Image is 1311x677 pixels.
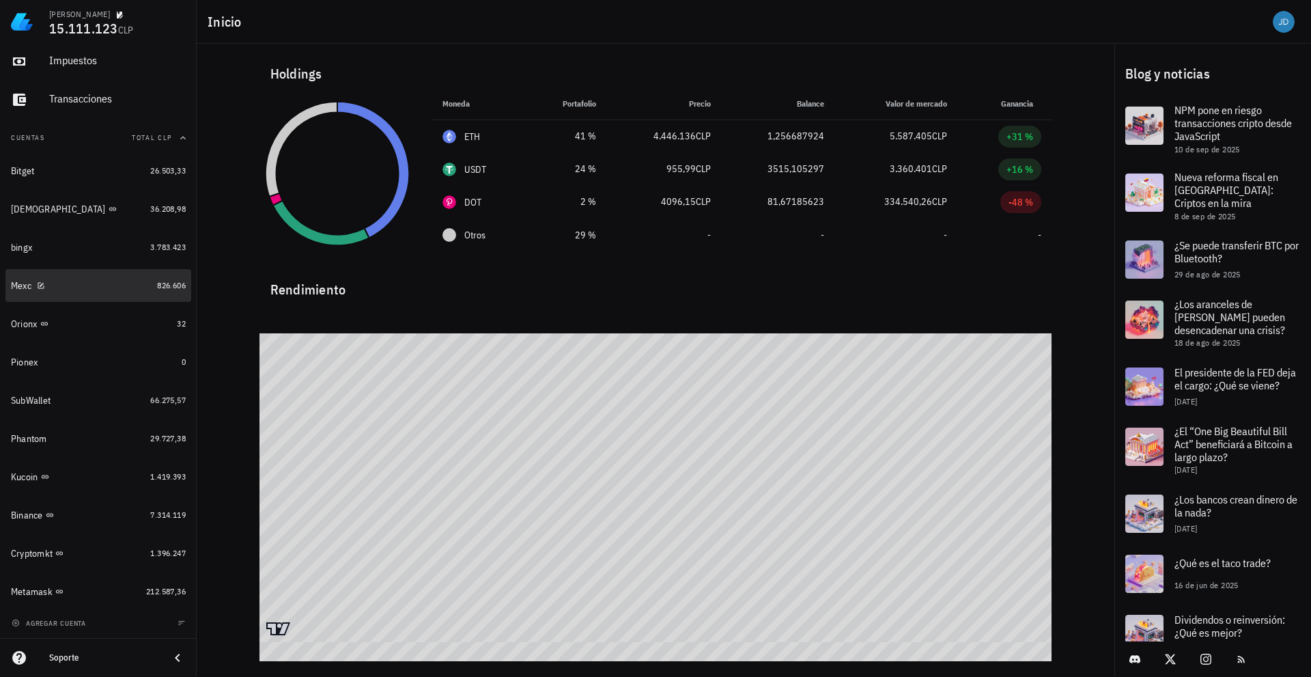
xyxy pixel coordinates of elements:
[432,87,527,120] th: Moneda
[1174,613,1285,639] span: Dividendos o reinversión: ¿Qué es mejor?
[208,11,247,33] h1: Inicio
[696,163,711,175] span: CLP
[150,548,186,558] span: 1.396.247
[442,195,456,209] div: DOT-icon
[821,229,824,241] span: -
[11,395,51,406] div: SubWallet
[1114,52,1311,96] div: Blog y noticias
[890,163,932,175] span: 3.360.401
[118,24,134,36] span: CLP
[150,165,186,176] span: 26.503,33
[11,586,53,598] div: Metamask
[5,231,191,264] a: bingx 3.783.423
[661,195,696,208] span: 4096,15
[259,268,1052,301] div: Rendimiento
[266,622,290,635] a: Charting by TradingView
[538,195,596,209] div: 2 %
[1174,103,1292,143] span: NPM pone en riesgo transacciones cripto desde JavaScript
[1174,493,1297,519] span: ¿Los bancos crean dinero de la nada?
[1114,357,1311,417] a: El presidente de la FED deja el cargo: ¿Qué se viene? [DATE]
[1174,269,1241,279] span: 29 de ago de 2025
[1038,229,1041,241] span: -
[1174,465,1197,475] span: [DATE]
[884,195,932,208] span: 334.540,26
[5,575,191,608] a: Metamask 212.587,36
[1114,604,1311,664] a: Dividendos o reinversión: ¿Qué es mejor?
[14,619,86,628] span: agregar cuenta
[49,9,110,20] div: [PERSON_NAME]
[11,11,33,33] img: LedgiFi
[146,586,186,596] span: 212.587,36
[733,129,824,143] div: 1,256687924
[11,357,38,368] div: Pionex
[5,154,191,187] a: Bitget 26.503,33
[666,163,696,175] span: 955,99
[8,616,92,630] button: agregar cuenta
[1174,297,1285,337] span: ¿Los aranceles de [PERSON_NAME] pueden desencadenar una crisis?
[11,165,35,177] div: Bitget
[1114,484,1311,544] a: ¿Los bancos crean dinero de la nada? [DATE]
[150,471,186,482] span: 1.419.393
[527,87,607,120] th: Portafolio
[696,195,711,208] span: CLP
[1273,11,1295,33] div: avatar
[11,204,106,215] div: [DEMOGRAPHIC_DATA]
[150,433,186,443] span: 29.727,38
[5,193,191,225] a: [DEMOGRAPHIC_DATA] 36.208,98
[49,19,118,38] span: 15.111.123
[1114,163,1311,230] a: Nueva reforma fiscal en [GEOGRAPHIC_DATA]: Criptos en la mira 8 de sep de 2025
[932,130,947,142] span: CLP
[1174,396,1197,406] span: [DATE]
[259,52,1052,96] div: Holdings
[11,318,38,330] div: Orionx
[49,54,186,67] div: Impuestos
[5,384,191,417] a: SubWallet 66.275,57
[11,280,31,292] div: Mexc
[1174,337,1241,348] span: 18 de ago de 2025
[707,229,711,241] span: -
[157,280,186,290] span: 826.606
[150,395,186,405] span: 66.275,57
[1114,417,1311,484] a: ¿El “One Big Beautiful Bill Act” beneficiará a Bitcoin a largo plazo? [DATE]
[1114,96,1311,163] a: NPM pone en riesgo transacciones cripto desde JavaScript 10 de sep de 2025
[733,195,824,209] div: 81,67185623
[890,130,932,142] span: 5.587.405
[1114,290,1311,357] a: ¿Los aranceles de [PERSON_NAME] pueden desencadenar una crisis? 18 de ago de 2025
[11,548,53,559] div: Cryptomkt
[11,510,43,521] div: Binance
[1006,130,1033,143] div: +31 %
[1009,195,1033,209] div: -48 %
[464,163,487,176] div: USDT
[442,163,456,176] div: USDT-icon
[11,433,47,445] div: Phantom
[1174,365,1296,392] span: El presidente de la FED deja el cargo: ¿Qué se viene?
[150,204,186,214] span: 36.208,98
[464,228,485,243] span: Otros
[932,195,947,208] span: CLP
[1174,556,1271,570] span: ¿Qué es el taco trade?
[177,318,186,329] span: 32
[132,133,172,142] span: Total CLP
[5,422,191,455] a: Phantom 29.727,38
[653,130,696,142] span: 4.446.136
[5,122,191,154] button: CuentasTotal CLP
[538,228,596,243] div: 29 %
[1001,98,1041,109] span: Ganancia
[464,195,482,209] div: DOT
[733,162,824,176] div: 3515,105297
[5,346,191,378] a: Pionex 0
[722,87,835,120] th: Balance
[5,45,191,78] a: Impuestos
[1174,580,1239,590] span: 16 de jun de 2025
[1174,170,1278,210] span: Nueva reforma fiscal en [GEOGRAPHIC_DATA]: Criptos en la mira
[11,242,32,253] div: bingx
[1174,523,1197,534] span: [DATE]
[1006,163,1033,176] div: +16 %
[182,357,186,367] span: 0
[1114,230,1311,290] a: ¿Se puede transferir BTC por Bluetooth? 29 de ago de 2025
[696,130,711,142] span: CLP
[150,510,186,520] span: 7.314.119
[49,92,186,105] div: Transacciones
[538,129,596,143] div: 41 %
[944,229,947,241] span: -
